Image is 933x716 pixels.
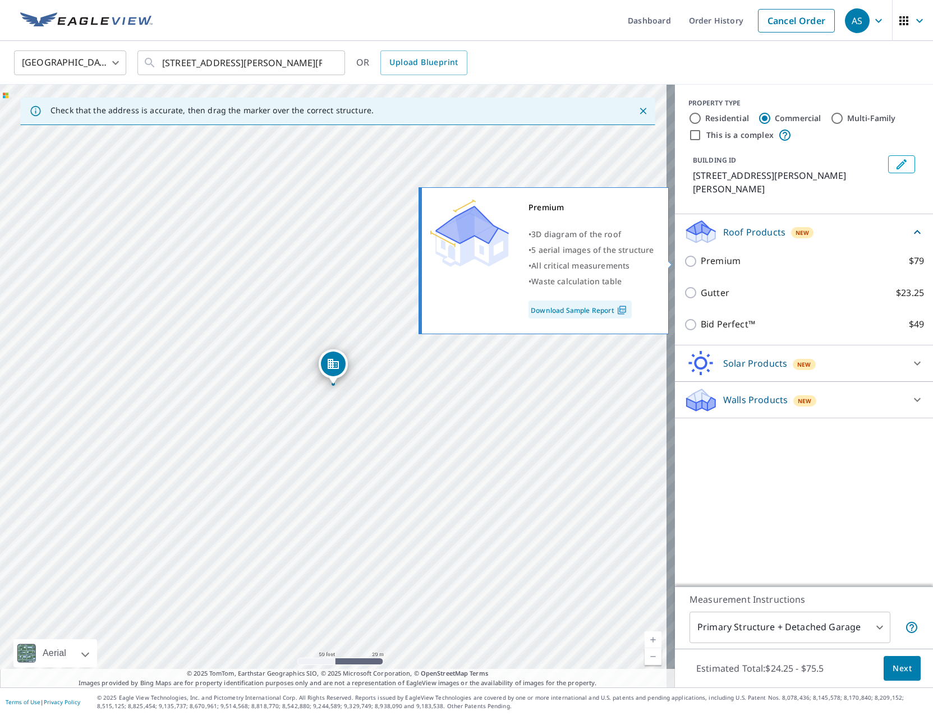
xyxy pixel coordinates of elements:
div: Aerial [39,639,70,667]
div: Aerial [13,639,97,667]
p: Estimated Total: $24.25 - $75.5 [687,656,833,681]
p: Gutter [701,286,729,300]
p: Bid Perfect™ [701,317,755,331]
div: • [528,227,654,242]
p: Solar Products [723,357,787,370]
div: [GEOGRAPHIC_DATA] [14,47,126,78]
img: Pdf Icon [614,305,629,315]
div: OR [356,50,467,75]
p: | [6,699,80,705]
a: Current Level 19, Zoom In [645,631,661,648]
p: Check that the address is accurate, then drag the marker over the correct structure. [50,105,374,116]
div: • [528,258,654,274]
p: Premium [701,254,741,268]
a: Cancel Order [758,9,835,33]
label: This is a complex [706,130,774,141]
div: • [528,274,654,289]
span: © 2025 TomTom, Earthstar Geographics SIO, © 2025 Microsoft Corporation, © [187,669,488,678]
a: Privacy Policy [44,698,80,706]
span: All critical measurements [531,260,629,271]
p: © 2025 Eagle View Technologies, Inc. and Pictometry International Corp. All Rights Reserved. Repo... [97,694,927,710]
img: Premium [430,200,509,267]
a: Terms [470,669,488,677]
p: $23.25 [896,286,924,300]
p: Walls Products [723,393,788,406]
div: PROPERTY TYPE [688,98,920,108]
a: OpenStreetMap [421,669,468,677]
span: New [797,360,811,369]
a: Terms of Use [6,698,40,706]
div: Dropped pin, building 1, Commercial property, 5547 Dr Martin Luther King Dr Saint Louis, MO 63112 [319,349,348,384]
p: BUILDING ID [693,155,736,165]
div: Premium [528,200,654,215]
p: Roof Products [723,225,785,239]
label: Residential [705,113,749,124]
span: Next [893,662,912,676]
p: $49 [909,317,924,331]
input: Search by address or latitude-longitude [162,47,322,78]
a: Current Level 19, Zoom Out [645,648,661,665]
div: Solar ProductsNew [684,350,924,377]
div: AS [845,8,870,33]
p: [STREET_ADDRESS][PERSON_NAME][PERSON_NAME] [693,169,884,196]
span: Your report will include the primary structure and a detached garage if one exists. [905,621,918,634]
span: 3D diagram of the roof [531,229,621,239]
label: Commercial [775,113,821,124]
button: Edit building 1 [888,155,915,173]
div: Primary Structure + Detached Garage [690,612,890,643]
a: Upload Blueprint [380,50,467,75]
span: New [796,228,810,237]
p: $79 [909,254,924,268]
div: Roof ProductsNew [684,219,924,245]
span: Waste calculation table [531,276,622,287]
label: Multi-Family [847,113,896,124]
div: Walls ProductsNew [684,386,924,413]
button: Close [636,104,650,118]
span: 5 aerial images of the structure [531,244,654,255]
img: EV Logo [20,12,153,29]
a: Download Sample Report [528,301,632,318]
button: Next [884,656,921,681]
p: Measurement Instructions [690,593,918,606]
div: • [528,242,654,258]
span: Upload Blueprint [389,56,458,70]
span: New [798,396,812,405]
